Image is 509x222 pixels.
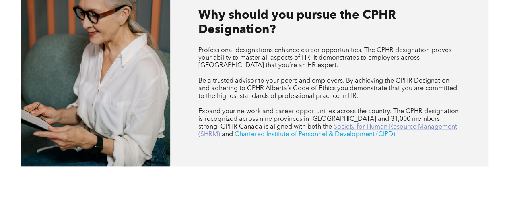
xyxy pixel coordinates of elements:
[198,108,459,130] span: Expand your network and career opportunities across the country. The CPHR designation is recogniz...
[235,131,397,138] a: Chartered Institute of Personnel & Development (CIPD).
[198,9,396,36] span: Why should you pursue the CPHR Designation?
[198,124,457,138] a: Society for Human Resource Management (SHRM)
[198,78,457,100] span: Be a trusted advisor to your peers and employers. By achieving the CPHR Designation and adhering ...
[198,47,451,69] span: Professional designations enhance career opportunities. The CPHR designation proves your ability ...
[222,131,233,138] span: and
